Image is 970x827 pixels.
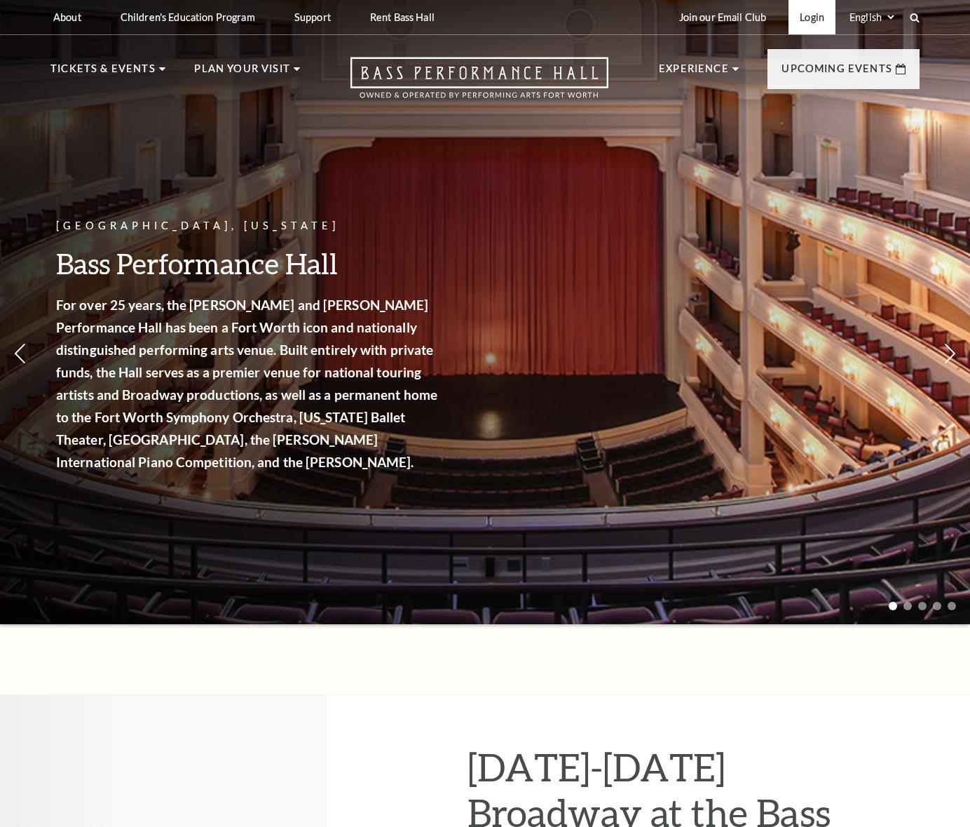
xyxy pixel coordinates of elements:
[847,11,896,24] select: Select:
[53,11,81,23] p: About
[121,11,255,23] p: Children's Education Program
[659,60,729,86] p: Experience
[56,217,442,235] p: [GEOGRAPHIC_DATA], [US_STATE]
[50,60,156,86] p: Tickets & Events
[781,60,892,86] p: Upcoming Events
[56,246,442,281] h3: Bass Performance Hall
[56,297,437,470] strong: For over 25 years, the [PERSON_NAME] and [PERSON_NAME] Performance Hall has been a Fort Worth ico...
[194,60,290,86] p: Plan Your Visit
[294,11,331,23] p: Support
[370,11,435,23] p: Rent Bass Hall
